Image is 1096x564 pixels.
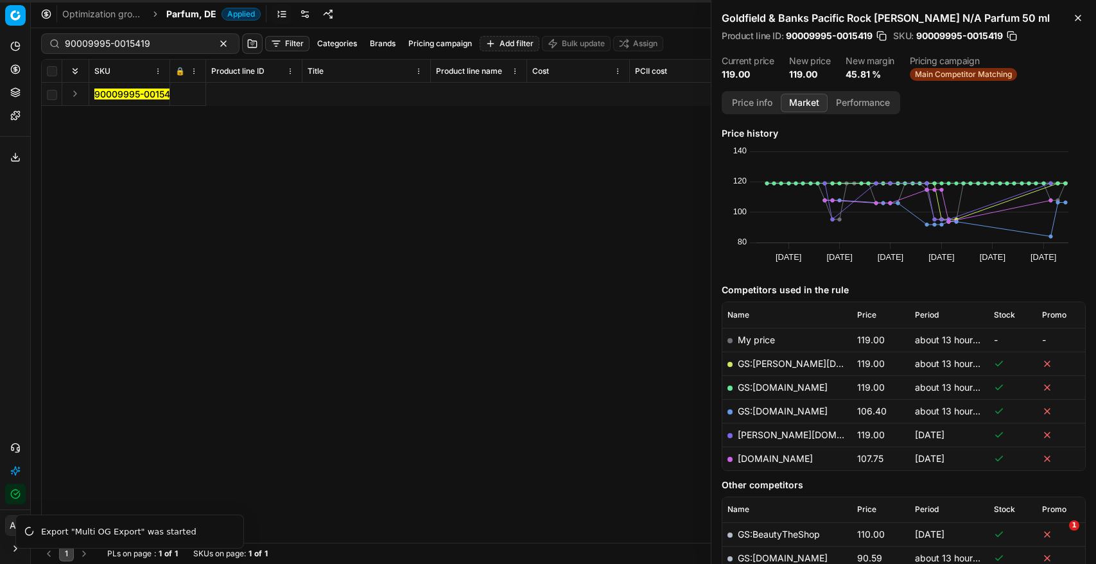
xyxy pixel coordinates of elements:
div: : [107,549,178,559]
a: GS:[DOMAIN_NAME] [738,406,828,416]
span: Promo [1042,310,1066,320]
button: Price info [724,94,781,112]
h5: Other competitors [722,479,1086,491]
span: Parfum, DE [166,8,216,21]
button: Bulk update [542,36,611,51]
span: Name [727,310,749,320]
dd: 119.00 [722,68,774,81]
text: 80 [738,237,747,246]
span: SKU : [893,31,914,40]
span: about 13 hours ago [915,358,996,369]
h2: Goldfield & Banks Pacific Rock [PERSON_NAME] N/A Parfum 50 ml [722,10,1086,26]
text: [DATE] [776,252,801,262]
button: AB [5,515,26,536]
span: Product line name [436,66,502,76]
span: 106.40 [857,406,887,416]
button: Expand all [67,64,83,79]
span: SKU [94,66,110,76]
text: [DATE] [878,252,903,262]
strong: of [254,549,262,559]
mark: 90009995-0015419 [94,89,180,99]
a: GS:BeautyTheShop [738,529,820,540]
span: AB [6,516,25,535]
span: Stock [994,310,1015,320]
span: about 13 hours ago [915,406,996,416]
span: My price [738,334,775,345]
span: [DATE] [915,453,944,464]
dt: Pricing campaign [910,56,1017,65]
span: 119.00 [857,429,885,440]
span: Name [727,504,749,515]
text: 140 [733,146,747,155]
span: 119.00 [857,334,885,345]
button: Go to next page [76,546,92,561]
span: [DATE] [915,529,944,540]
span: PCII cost [635,66,667,76]
a: GS:[DOMAIN_NAME] [738,382,828,393]
button: Pricing campaign [403,36,477,51]
span: Product line ID [211,66,265,76]
button: Market [781,94,828,112]
dt: New price [789,56,830,65]
button: Brands [365,36,401,51]
text: 100 [733,207,747,216]
nav: pagination [41,546,92,561]
button: 1 [59,546,74,561]
button: Assign [613,36,663,51]
input: Search by SKU or title [65,37,205,50]
a: Optimization groups [62,8,144,21]
h5: Competitors used in the rule [722,284,1086,296]
span: 110.00 [857,529,885,540]
td: - [1037,328,1085,352]
text: [DATE] [826,252,852,262]
dt: Current price [722,56,774,65]
text: [DATE] [928,252,954,262]
span: Product line ID : [722,31,783,40]
span: 119.00 [857,358,885,369]
span: Price [857,504,876,515]
text: [DATE] [980,252,1005,262]
span: 90009995-0015419 [916,30,1003,42]
span: Cost [532,66,549,76]
td: - [989,328,1037,352]
span: 90.59 [857,552,882,563]
strong: of [164,549,172,559]
span: about 13 hours ago [915,334,996,345]
span: Period [915,310,939,320]
span: 1 [1069,520,1079,531]
span: Parfum, DEApplied [166,8,261,21]
span: Applied [222,8,261,21]
dd: 119.00 [789,68,830,81]
a: [PERSON_NAME][DOMAIN_NAME] [738,429,887,440]
button: Go to previous page [41,546,57,561]
h5: Price history [722,127,1086,140]
dt: New margin [846,56,894,65]
strong: 1 [159,549,162,559]
span: 119.00 [857,382,885,393]
span: Price [857,310,876,320]
button: Add filter [480,36,539,51]
span: Period [915,504,939,515]
dd: 45.81 % [846,68,894,81]
span: [DATE] [915,429,944,440]
button: 90009995-0015419 [94,88,180,101]
button: Expand [67,86,83,101]
span: 🔒 [175,66,185,76]
span: 107.75 [857,453,883,464]
strong: 1 [248,549,252,559]
a: [DOMAIN_NAME] [738,453,813,464]
text: 120 [733,176,747,185]
span: Stock [994,504,1015,515]
strong: 1 [175,549,178,559]
span: Main Competitor Matching [910,68,1017,81]
span: about 13 hours ago [915,382,996,393]
span: Promo [1042,504,1066,515]
button: Filter [265,36,309,51]
span: Title [308,66,324,76]
nav: breadcrumb [62,8,261,21]
button: Categories [312,36,362,51]
strong: 1 [265,549,268,559]
button: Performance [828,94,898,112]
text: [DATE] [1031,252,1056,262]
span: about 13 hours ago [915,552,996,563]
